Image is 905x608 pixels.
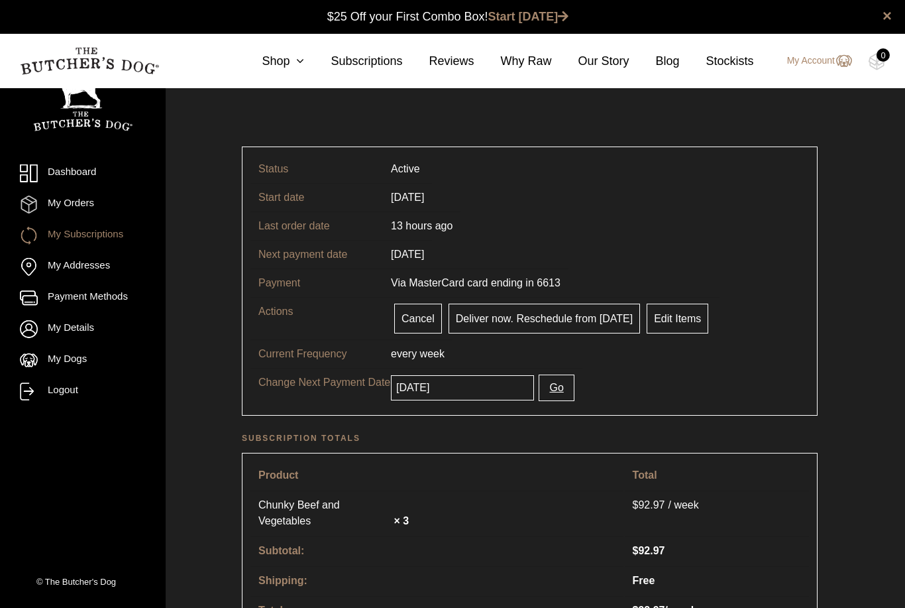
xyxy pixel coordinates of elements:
a: Reviews [402,52,474,70]
td: Start date [250,183,383,212]
a: Our Story [552,52,629,70]
a: My Details [20,320,146,338]
td: Last order date [250,212,383,240]
div: 0 [877,48,890,62]
a: My Addresses [20,258,146,276]
img: TBD_Cart-Empty.png [869,53,885,70]
a: Subscriptions [304,52,402,70]
img: TBD_Portrait_Logo_White.png [33,68,133,131]
a: Why Raw [474,52,552,70]
span: Via MasterCard card ending in 6613 [391,277,560,288]
a: Stockists [680,52,754,70]
td: Status [250,155,383,183]
td: Free [625,566,809,595]
a: Blog [629,52,680,70]
span: week [420,348,445,359]
td: Next payment date [250,240,383,269]
a: My Orders [20,196,146,213]
th: Shipping: [250,566,623,595]
td: [DATE] [383,240,432,269]
span: $ [633,499,639,511]
a: Cancel [394,304,442,334]
span: $ [633,545,639,556]
a: Payment Methods [20,289,146,307]
p: Change Next Payment Date [258,375,391,391]
a: My Subscriptions [20,227,146,245]
td: Actions [250,297,383,339]
a: Logout [20,383,146,400]
h2: Subscription totals [242,432,818,445]
a: Shop [235,52,304,70]
th: Product [250,461,623,489]
td: [DATE] [383,183,432,212]
th: Total [625,461,809,489]
a: Start [DATE] [488,10,569,23]
td: Payment [250,269,383,297]
a: Edit Items [647,304,708,334]
a: My Account [774,53,852,69]
strong: × 3 [394,515,409,526]
a: close [882,8,892,24]
a: Chunky Beef and Vegetables [258,497,391,529]
button: Go [539,375,574,401]
a: Deliver now. Reschedule from [DATE] [449,304,640,334]
span: every [391,348,417,359]
a: My Dogs [20,351,146,369]
span: 92.97 [633,497,668,513]
a: Dashboard [20,164,146,182]
th: Subtotal: [250,536,623,565]
p: Current Frequency [258,346,391,362]
td: Active [383,155,428,183]
span: 92.97 [633,545,665,556]
td: / week [625,491,809,519]
td: 13 hours ago [383,212,460,240]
